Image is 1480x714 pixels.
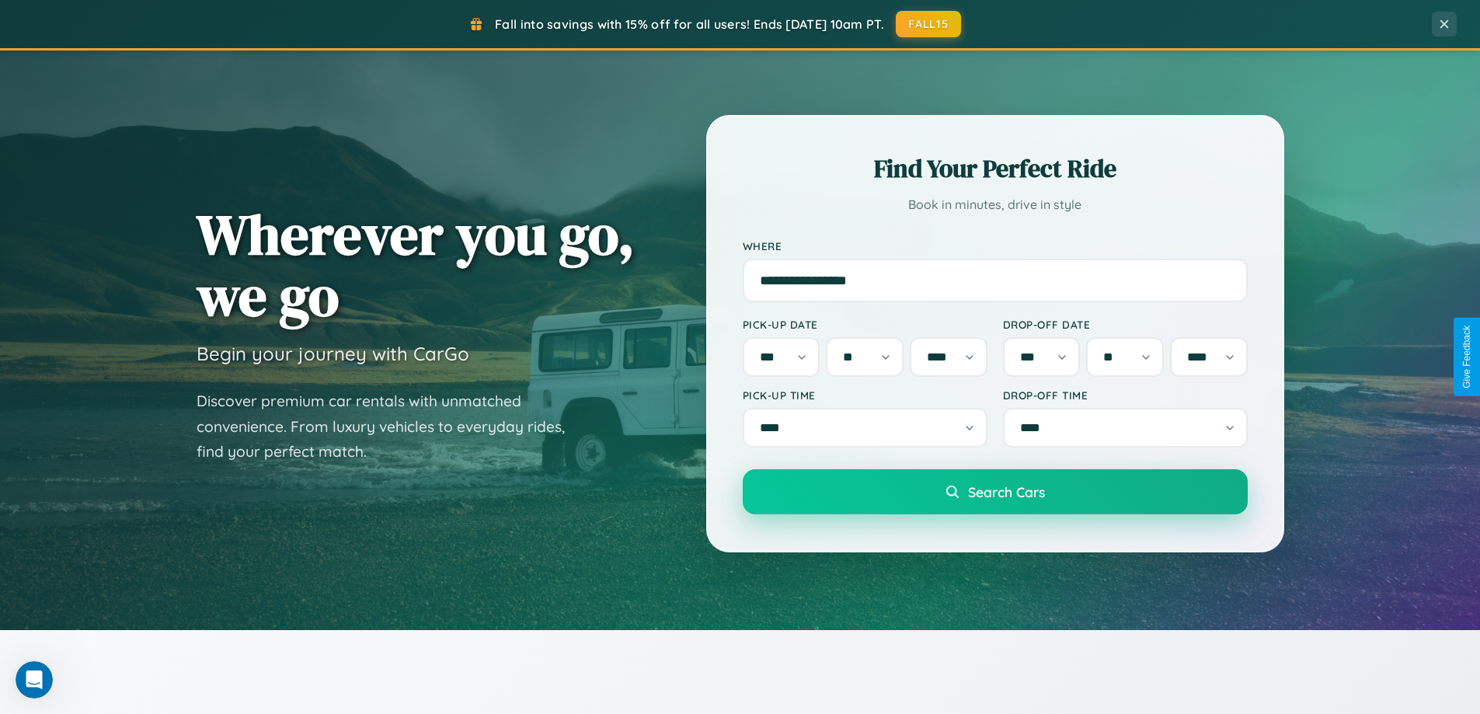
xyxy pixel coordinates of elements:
button: Search Cars [743,469,1248,514]
label: Pick-up Time [743,388,987,402]
h1: Wherever you go, we go [197,204,635,326]
p: Discover premium car rentals with unmatched convenience. From luxury vehicles to everyday rides, ... [197,388,585,465]
h3: Begin your journey with CarGo [197,342,469,365]
label: Drop-off Time [1003,388,1248,402]
div: Give Feedback [1461,326,1472,388]
span: Search Cars [968,483,1045,500]
label: Drop-off Date [1003,318,1248,331]
span: Fall into savings with 15% off for all users! Ends [DATE] 10am PT. [495,16,884,32]
button: FALL15 [896,11,961,37]
label: Pick-up Date [743,318,987,331]
p: Book in minutes, drive in style [743,193,1248,216]
label: Where [743,239,1248,253]
iframe: Intercom live chat [16,661,53,698]
h2: Find Your Perfect Ride [743,152,1248,186]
